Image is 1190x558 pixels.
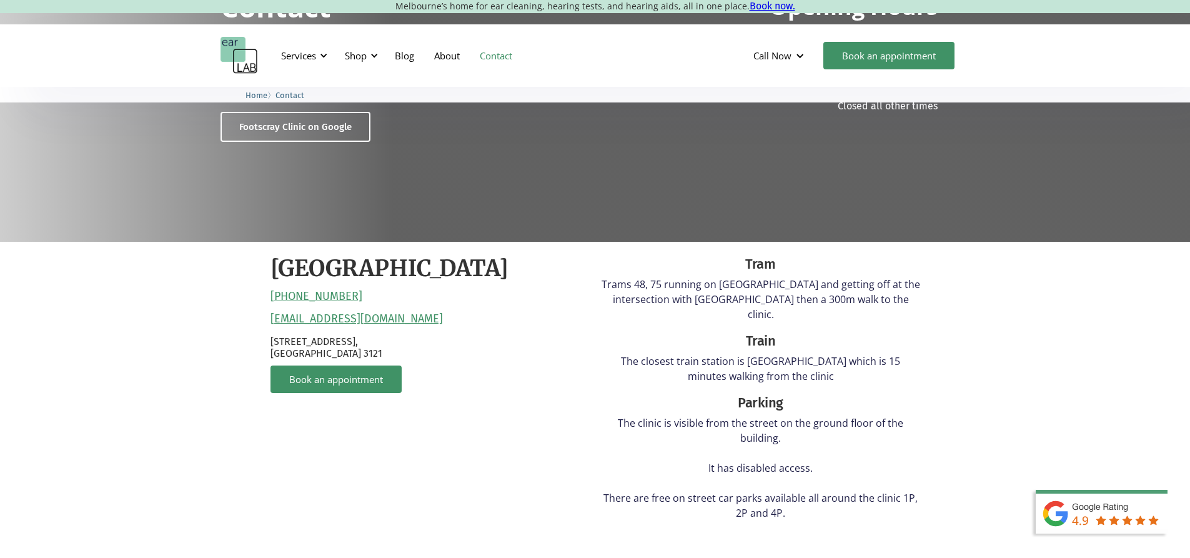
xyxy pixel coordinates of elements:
[602,331,920,351] div: Train
[753,49,791,62] div: Call Now
[275,89,304,101] a: Contact
[270,336,589,359] p: [STREET_ADDRESS], [GEOGRAPHIC_DATA] 3121
[345,49,367,62] div: Shop
[385,37,424,74] a: Blog
[602,277,920,322] p: Trams 48, 75 running on [GEOGRAPHIC_DATA] and getting off at the intersection with [GEOGRAPHIC_DA...
[245,89,275,102] li: 〉
[245,91,267,100] span: Home
[270,366,402,393] a: Book an appointment
[245,89,267,101] a: Home
[270,312,443,326] a: [EMAIL_ADDRESS][DOMAIN_NAME]
[270,254,508,284] h2: [GEOGRAPHIC_DATA]
[337,37,382,74] div: Shop
[470,37,522,74] a: Contact
[602,393,920,413] div: Parking
[270,290,362,304] a: [PHONE_NUMBER]
[275,91,304,100] span: Contact
[743,37,817,74] div: Call Now
[221,37,258,74] a: home
[424,37,470,74] a: About
[281,49,316,62] div: Services
[823,42,954,69] a: Book an appointment
[274,37,331,74] div: Services
[602,354,920,384] p: The closest train station is [GEOGRAPHIC_DATA] which is 15 minutes walking from the clinic
[602,254,920,274] div: Tram
[602,416,920,521] p: The clinic is visible from the street on the ground floor of the building. It has disabled access...
[221,112,370,142] a: Footscray Clinic on Google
